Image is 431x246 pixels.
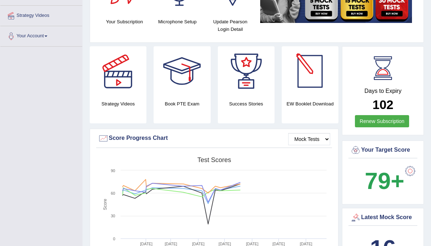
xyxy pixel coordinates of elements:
h4: Book PTE Exam [154,100,210,108]
tspan: [DATE] [300,242,312,246]
text: 0 [113,237,115,241]
h4: Strategy Videos [90,100,146,108]
h4: Days to Expiry [350,88,416,94]
h4: Microphone Setup [154,18,200,25]
text: 30 [111,214,115,218]
tspan: Score [103,199,108,210]
tspan: [DATE] [140,242,153,246]
tspan: [DATE] [192,242,205,246]
tspan: Test scores [197,156,231,164]
h4: Your Subscription [102,18,147,25]
div: Latest Mock Score [350,212,416,223]
tspan: [DATE] [272,242,285,246]
tspan: [DATE] [219,242,231,246]
text: 60 [111,191,115,195]
div: Score Progress Chart [98,133,330,144]
tspan: [DATE] [246,242,258,246]
a: Renew Subscription [355,115,409,127]
a: Strategy Videos [0,6,82,24]
text: 90 [111,169,115,173]
b: 102 [373,98,393,112]
tspan: [DATE] [165,242,177,246]
div: Your Target Score [350,145,416,156]
h4: EW Booklet Download [282,100,338,108]
b: 79+ [365,168,404,194]
h4: Update Pearson Login Detail [207,18,253,33]
h4: Success Stories [218,100,275,108]
a: Your Account [0,26,82,44]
